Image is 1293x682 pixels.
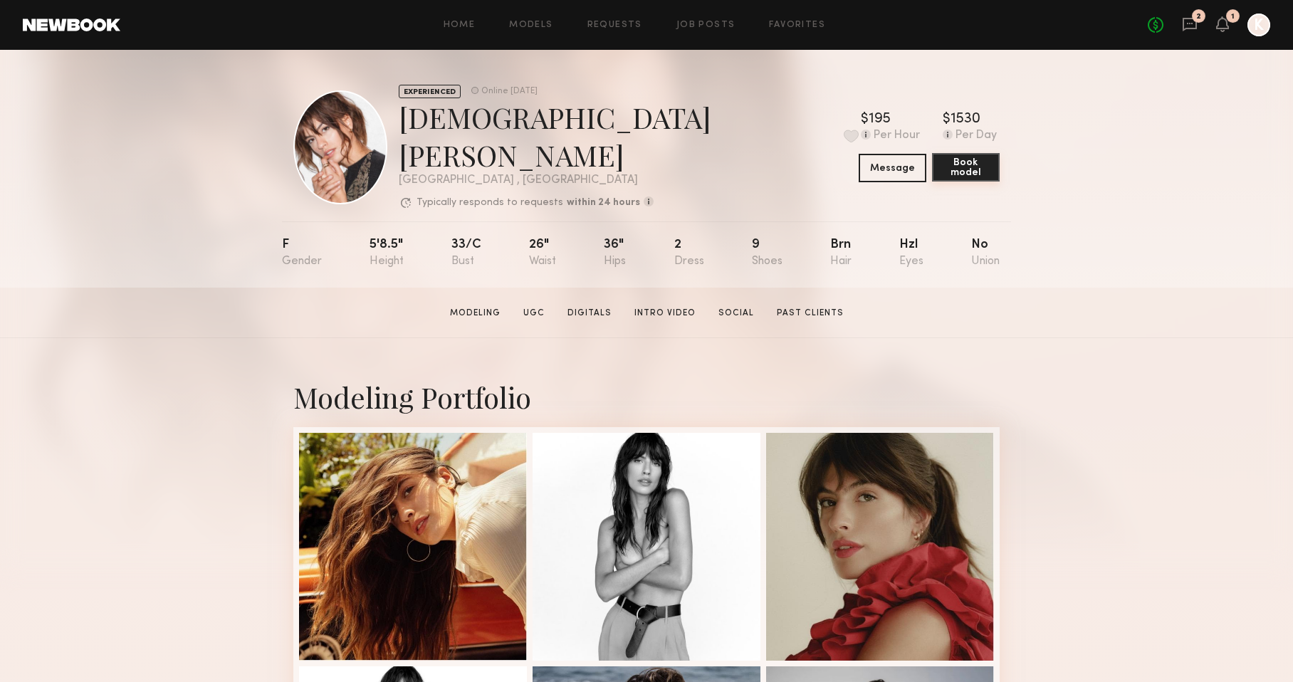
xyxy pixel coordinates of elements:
[861,112,869,127] div: $
[869,112,891,127] div: 195
[399,174,859,187] div: [GEOGRAPHIC_DATA] , [GEOGRAPHIC_DATA]
[971,238,1000,268] div: No
[629,307,701,320] a: Intro Video
[481,87,538,96] div: Online [DATE]
[1247,14,1270,36] a: K
[293,378,1000,416] div: Modeling Portfolio
[399,98,859,174] div: [DEMOGRAPHIC_DATA][PERSON_NAME]
[676,21,736,30] a: Job Posts
[932,153,1000,182] button: Book model
[899,238,923,268] div: Hzl
[370,238,404,268] div: 5'8.5"
[956,130,997,142] div: Per Day
[1196,13,1201,21] div: 2
[830,238,852,268] div: Brn
[859,154,926,182] button: Message
[417,198,563,208] p: Typically responds to requests
[562,307,617,320] a: Digitals
[943,112,951,127] div: $
[399,85,461,98] div: EXPERIENCED
[444,307,506,320] a: Modeling
[771,307,849,320] a: Past Clients
[752,238,782,268] div: 9
[932,154,1000,182] a: Book model
[282,238,322,268] div: F
[604,238,626,268] div: 36"
[529,238,556,268] div: 26"
[1231,13,1235,21] div: 1
[444,21,476,30] a: Home
[951,112,980,127] div: 1530
[713,307,760,320] a: Social
[567,198,640,208] b: within 24 hours
[451,238,481,268] div: 33/c
[518,307,550,320] a: UGC
[769,21,825,30] a: Favorites
[587,21,642,30] a: Requests
[509,21,553,30] a: Models
[674,238,704,268] div: 2
[874,130,920,142] div: Per Hour
[1182,16,1198,34] a: 2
